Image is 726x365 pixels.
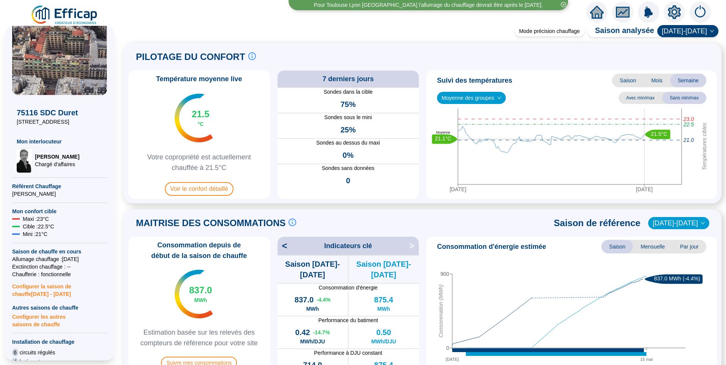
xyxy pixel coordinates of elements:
[175,270,213,318] img: indicateur températures
[409,240,419,252] span: >
[295,327,310,338] span: 0.42
[12,248,107,255] span: Saison de chauffe en cours
[12,312,107,328] span: Configurer les autres saisons de chauffe
[12,278,107,298] span: Configurer la saison de chauffe [DATE] - [DATE]
[435,136,451,142] text: 21.1°C
[278,316,419,324] span: Performance du batiment
[376,327,391,338] span: 0.50
[377,305,390,313] span: MWh
[651,131,667,137] text: 21.5°C
[346,175,350,186] span: 0
[341,124,356,135] span: 25%
[295,294,314,305] span: 837.0
[662,25,714,37] span: 2024-2025
[341,99,356,110] span: 75%
[192,108,210,120] span: 21.5
[306,305,319,313] span: MWh
[30,5,99,26] img: efficap energie logo
[12,208,107,215] span: Mon confort cible
[670,74,706,87] span: Semaine
[197,120,204,128] span: °C
[497,96,502,100] span: down
[12,338,107,346] span: Installation de chauffage
[619,92,662,104] span: Avec min/max
[248,52,256,60] span: info-circle
[440,271,450,277] tspan: 900
[152,74,247,84] span: Température moyenne live
[683,121,694,127] tspan: 22.5
[17,107,103,118] span: 75116 SDC Duret
[683,116,694,122] tspan: 23.0
[438,285,444,338] tspan: Consommation (MWh)
[12,263,107,271] span: Exctinction chauffage : --
[616,5,630,19] span: fund
[278,259,348,280] span: Saison [DATE]-[DATE]
[437,241,546,252] span: Consommation d'énergie estimée
[654,276,700,282] text: 837.0 MWh (-4.4%)
[278,88,419,96] span: Sondes dans la cible
[436,131,450,134] text: Moyenne
[640,357,653,362] tspan: 15 mai
[701,123,707,170] tspan: Températures cibles
[20,349,55,356] span: circuits régulés
[12,182,107,190] span: Référent Chauffage
[561,2,566,7] span: close-circle
[278,240,287,252] span: <
[189,284,212,296] span: 837.0
[131,240,267,261] span: Consommation depuis de début de la saison de chauffe
[165,182,234,196] span: Voir le confort détaillé
[17,118,103,126] span: [STREET_ADDRESS]
[194,296,207,304] span: MWh
[612,74,644,87] span: Saison
[17,138,103,145] span: Mon interlocuteur
[442,92,501,104] span: Moyenne des groupes
[374,294,393,305] span: 875.4
[23,230,47,238] span: Mini : 21 °C
[175,94,213,142] img: indicateur températures
[17,148,32,173] img: Chargé d'affaires
[136,51,245,63] span: PILOTAGE DU CONFORT
[633,240,672,253] span: Mensuelle
[446,345,449,351] tspan: 0
[672,240,706,253] span: Par jour
[644,74,670,87] span: Mois
[278,284,419,291] span: Consommation d'énergie
[35,153,79,160] span: [PERSON_NAME]
[710,29,714,33] span: down
[23,215,49,223] span: Maxi : 23 °C
[289,219,296,226] span: info-circle
[278,349,419,357] span: Performance à DJU constant
[300,338,325,345] span: MWh/DJU
[12,304,107,312] span: Autres saisons de chauffe
[342,150,354,160] span: 0%
[12,190,107,198] span: [PERSON_NAME]
[668,5,681,19] span: setting
[371,338,396,345] span: MWh/DJU
[683,137,694,143] tspan: 21.0
[446,357,459,362] tspan: [DATE]
[278,113,419,121] span: Sondes sous le mini
[12,349,18,356] span: 6
[131,327,267,348] span: Estimation basée sur les relevés des compteurs de référence pour votre site
[23,223,54,230] span: Cible : 22.5 °C
[35,160,79,168] span: Chargé d'affaires
[515,26,584,36] div: Mode précision chauffage
[322,74,374,84] span: 7 derniers jours
[450,186,466,192] tspan: [DATE]
[662,92,706,104] span: Sans min/max
[324,241,372,251] span: Indicateurs clé
[587,25,654,37] span: Saison analysée
[590,5,604,19] span: home
[12,271,107,278] span: Chaufferie : fonctionnelle
[131,152,267,173] span: Votre copropriété est actuellement chauffée à 21.5°C
[314,1,543,9] div: Pour Toulouse Lyon [GEOGRAPHIC_DATA] l'allumage du chauffage devrait être après le [DATE].
[638,2,659,23] img: alerts
[278,164,419,172] span: Sondes sans données
[701,221,705,225] span: down
[317,296,331,304] span: -4.4 %
[554,217,641,229] span: Saison de référence
[601,240,633,253] span: Saison
[636,186,653,192] tspan: [DATE]
[437,75,512,86] span: Suivi des températures
[278,139,419,147] span: Sondes au dessus du maxi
